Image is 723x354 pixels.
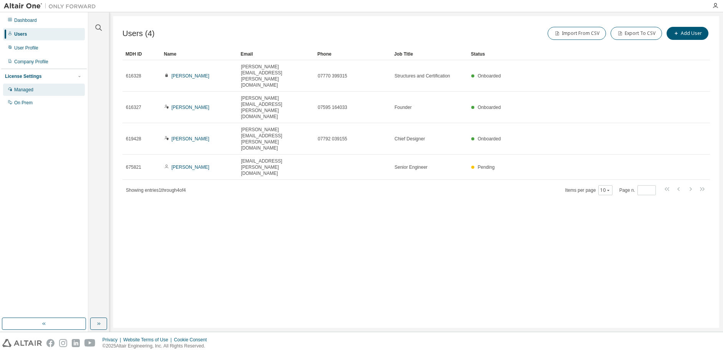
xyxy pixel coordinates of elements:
span: Page n. [619,185,656,195]
span: Senior Engineer [395,164,428,170]
div: Name [164,48,234,60]
span: Users (4) [122,29,155,38]
a: [PERSON_NAME] [172,136,210,142]
img: Altair One [4,2,100,10]
span: [PERSON_NAME][EMAIL_ADDRESS][PERSON_NAME][DOMAIN_NAME] [241,95,311,120]
div: Phone [317,48,388,60]
div: Email [241,48,311,60]
button: Add User [667,27,708,40]
img: youtube.svg [84,339,96,347]
a: [PERSON_NAME] [172,73,210,79]
div: On Prem [14,100,33,106]
div: Managed [14,87,33,93]
div: Company Profile [14,59,48,65]
span: Onboarded [478,105,501,110]
div: Privacy [102,337,123,343]
span: Showing entries 1 through 4 of 4 [126,188,186,193]
a: [PERSON_NAME] [172,105,210,110]
img: linkedin.svg [72,339,80,347]
span: Pending [478,165,495,170]
span: [PERSON_NAME][EMAIL_ADDRESS][PERSON_NAME][DOMAIN_NAME] [241,64,311,88]
img: facebook.svg [46,339,54,347]
span: Founder [395,104,412,110]
button: Import From CSV [548,27,606,40]
button: 10 [600,187,611,193]
span: 07792 039155 [318,136,347,142]
span: 616328 [126,73,141,79]
span: 07770 399315 [318,73,347,79]
span: Chief Designer [395,136,425,142]
div: Website Terms of Use [123,337,174,343]
span: Items per page [565,185,612,195]
p: © 2025 Altair Engineering, Inc. All Rights Reserved. [102,343,211,349]
span: Onboarded [478,73,501,79]
div: MDH ID [125,48,158,60]
img: altair_logo.svg [2,339,42,347]
button: Export To CSV [611,27,662,40]
div: License Settings [5,73,41,79]
div: Dashboard [14,17,37,23]
div: User Profile [14,45,38,51]
a: [PERSON_NAME] [172,165,210,170]
img: instagram.svg [59,339,67,347]
div: Cookie Consent [174,337,211,343]
span: [EMAIL_ADDRESS][PERSON_NAME][DOMAIN_NAME] [241,158,311,176]
div: Job Title [394,48,465,60]
span: 616327 [126,104,141,110]
span: 619428 [126,136,141,142]
span: [PERSON_NAME][EMAIL_ADDRESS][PERSON_NAME][DOMAIN_NAME] [241,127,311,151]
div: Status [471,48,670,60]
span: Onboarded [478,136,501,142]
span: 07595 164033 [318,104,347,110]
div: Users [14,31,27,37]
span: Structures and Certification [395,73,450,79]
span: 675821 [126,164,141,170]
